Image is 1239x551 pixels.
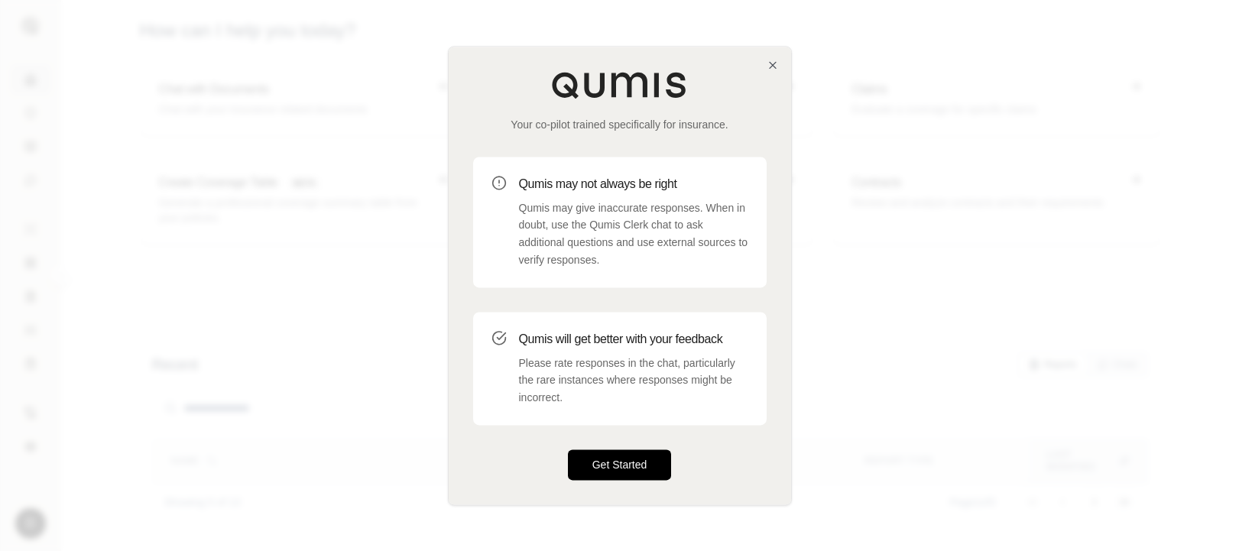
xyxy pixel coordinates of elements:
[519,175,748,193] h3: Qumis may not always be right
[473,117,767,132] p: Your co-pilot trained specifically for insurance.
[519,199,748,269] p: Qumis may give inaccurate responses. When in doubt, use the Qumis Clerk chat to ask additional qu...
[519,355,748,407] p: Please rate responses in the chat, particularly the rare instances where responses might be incor...
[551,71,689,99] img: Qumis Logo
[568,449,672,480] button: Get Started
[519,330,748,348] h3: Qumis will get better with your feedback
